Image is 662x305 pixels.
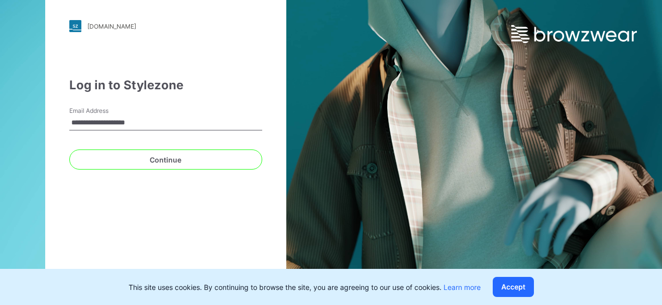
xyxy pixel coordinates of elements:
[69,149,262,170] button: Continue
[511,25,637,43] img: browzwear-logo.e42bd6dac1945053ebaf764b6aa21510.svg
[129,282,481,292] p: This site uses cookies. By continuing to browse the site, you are agreeing to our use of cookies.
[69,20,81,32] img: stylezone-logo.562084cfcfab977791bfbf7441f1a819.svg
[69,20,262,32] a: [DOMAIN_NAME]
[87,23,136,30] div: [DOMAIN_NAME]
[493,277,534,297] button: Accept
[69,106,140,115] label: Email Address
[69,76,262,94] div: Log in to Stylezone
[444,283,481,291] a: Learn more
